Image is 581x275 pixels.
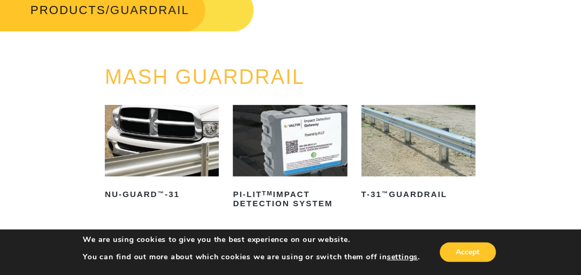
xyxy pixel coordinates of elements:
[105,186,219,204] h2: NU-GUARD -31
[262,190,273,197] sup: TM
[105,105,219,203] a: NU-GUARD™-31
[158,190,165,197] sup: ™
[233,105,347,212] a: PI-LITTMImpact Detection System
[440,243,496,262] button: Accept
[382,190,389,197] sup: ™
[362,186,476,204] h2: T-31 Guardrail
[83,252,420,262] p: You can find out more about which cookies we are using or switch them off in .
[233,186,347,212] h2: PI-LIT Impact Detection System
[387,252,418,262] button: settings
[105,66,305,88] a: MASH GUARDRAIL
[83,235,420,245] p: We are using cookies to give you the best experience on our website.
[30,3,105,17] a: PRODUCTS
[110,3,189,17] span: GUARDRAIL
[362,105,476,203] a: T-31™Guardrail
